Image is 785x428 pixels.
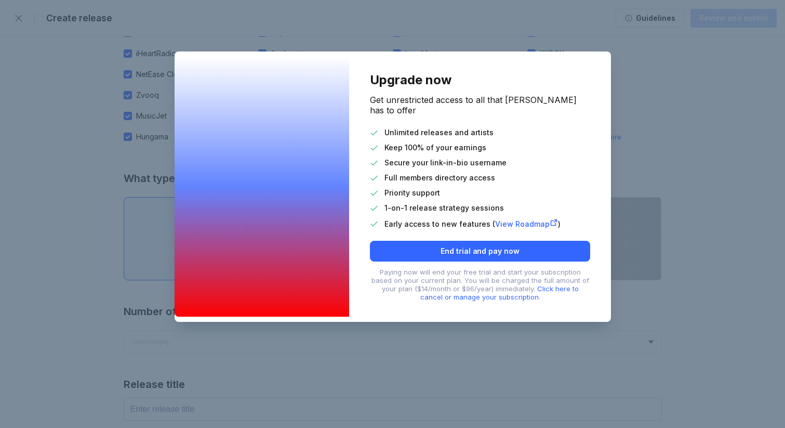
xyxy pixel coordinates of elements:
div: Early access to new features ( ) [378,218,561,228]
div: Unlimited releases and artists [378,128,494,137]
div: Full members directory access [378,173,495,182]
span: View Roadmap [495,219,558,228]
div: Keep 100% of your earnings [378,143,486,152]
div: 1-on-1 release strategy sessions [378,203,504,212]
span: Click here to cancel or manage your subscription. [420,284,578,301]
div: End trial and pay now [441,246,520,256]
div: Get unrestricted access to all that [PERSON_NAME] has to offer [370,95,590,115]
div: Secure your link-in-bio username [378,158,507,167]
div: Paying now will end your free trial and start your subscription based on your current plan. You w... [370,268,590,301]
div: Priority support [378,188,440,197]
button: End trial and pay now [370,241,590,262]
div: Upgrade now [370,72,590,87]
